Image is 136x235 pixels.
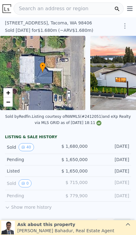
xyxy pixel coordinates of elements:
[6,98,10,106] span: −
[3,88,13,97] a: Zoom in
[62,144,88,149] span: $ 1,680,000
[96,121,101,126] img: NWMLS Logo
[62,157,88,162] span: $ 1,650,000
[62,169,88,173] span: $ 1,650,000
[90,193,129,199] div: [DATE]
[40,63,46,69] span: •
[66,180,87,185] span: $ 715,000
[90,156,129,163] div: [DATE]
[96,218,114,226] div: Rent
[17,228,114,234] div: [PERSON_NAME] Bahadur , Real Estate Agent
[2,4,11,13] img: Lotside
[5,202,52,210] button: Show more history
[119,20,131,32] button: Show Options
[7,156,46,163] div: Pending
[90,168,129,174] div: [DATE]
[40,62,46,73] div: •
[57,27,93,33] div: (~ARV $1.680m )
[114,218,131,226] div: Sale
[1,221,15,234] img: Siddhant Bahadur
[7,179,46,187] div: Sold
[17,221,114,228] div: Ask about this property
[7,143,46,151] div: Sold
[90,179,129,187] div: [DATE]
[5,20,105,26] div: [STREET_ADDRESS] , Tacoma , WA 98406
[5,114,32,119] div: Sold by Redfin .
[90,143,129,151] div: [DATE]
[32,114,131,125] div: Listing courtesy of NWMLS (#2412051) and eXp Realty via MLS GRID as of [DATE] 18:11
[5,135,131,141] div: LISTING & SALE HISTORY
[66,193,87,198] span: $ 779,900
[5,27,57,33] div: Sold [DATE] for $1.680m
[19,179,32,187] button: View historical data
[19,143,34,151] button: View historical data
[7,193,46,199] div: Pending
[3,97,13,107] a: Zoom out
[14,5,88,12] span: Search an address or region
[6,89,10,96] span: +
[7,168,46,174] div: Listed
